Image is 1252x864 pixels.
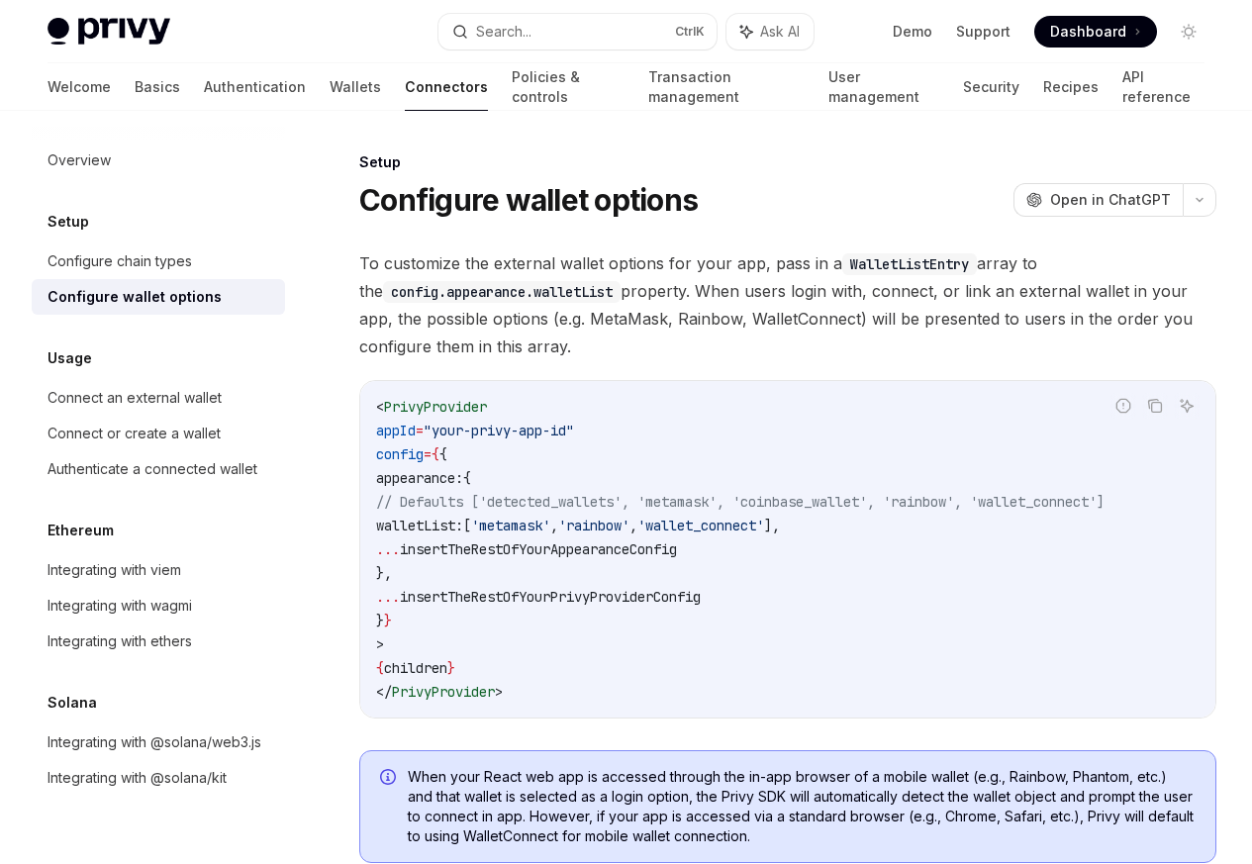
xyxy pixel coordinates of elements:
span: insertTheRestOfYourAppearanceConfig [400,540,677,558]
span: { [432,445,439,463]
a: API reference [1122,63,1204,111]
div: Integrating with viem [48,558,181,582]
code: config.appearance.walletList [383,281,621,303]
span: > [376,635,384,653]
span: PrivyProvider [392,683,495,701]
a: Demo [893,22,932,42]
svg: Info [380,769,400,789]
code: WalletListEntry [842,253,977,275]
span: , [629,517,637,534]
span: insertTheRestOfYourPrivyProviderConfig [400,588,701,606]
div: Authenticate a connected wallet [48,457,257,481]
a: Recipes [1043,63,1099,111]
span: > [495,683,503,701]
div: Configure wallet options [48,285,222,309]
span: Dashboard [1050,22,1126,42]
span: When your React web app is accessed through the in-app browser of a mobile wallet (e.g., Rainbow,... [408,767,1196,846]
span: appearance: [376,469,463,487]
h5: Setup [48,210,89,234]
span: } [376,612,384,629]
button: Copy the contents from the code block [1142,393,1168,419]
span: 'rainbow' [558,517,629,534]
a: Authenticate a connected wallet [32,451,285,487]
span: appId [376,422,416,439]
span: // Defaults ['detected_wallets', 'metamask', 'coinbase_wallet', 'rainbow', 'wallet_connect'] [376,493,1105,511]
a: Integrating with @solana/web3.js [32,724,285,760]
span: 'wallet_connect' [637,517,764,534]
span: 'metamask' [471,517,550,534]
span: ], [764,517,780,534]
a: Security [963,63,1019,111]
div: Configure chain types [48,249,192,273]
span: { [376,659,384,677]
span: Ask AI [760,22,800,42]
a: Policies & controls [512,63,625,111]
span: = [416,422,424,439]
a: Welcome [48,63,111,111]
button: Toggle dark mode [1173,16,1204,48]
span: } [384,612,392,629]
span: }, [376,564,392,582]
span: [ [463,517,471,534]
h1: Configure wallet options [359,182,698,218]
div: Setup [359,152,1216,172]
a: Connectors [405,63,488,111]
a: Configure wallet options [32,279,285,315]
h5: Usage [48,346,92,370]
span: walletList: [376,517,463,534]
span: < [376,398,384,416]
a: Connect an external wallet [32,380,285,416]
a: Wallets [330,63,381,111]
button: Report incorrect code [1110,393,1136,419]
span: Open in ChatGPT [1050,190,1171,210]
div: Integrating with wagmi [48,594,192,618]
div: Connect an external wallet [48,386,222,410]
span: "your-privy-app-id" [424,422,574,439]
div: Integrating with @solana/web3.js [48,730,261,754]
a: Authentication [204,63,306,111]
div: Search... [476,20,531,44]
div: Overview [48,148,111,172]
span: Ctrl K [675,24,705,40]
a: Integrating with viem [32,552,285,588]
button: Ask AI [1174,393,1200,419]
span: PrivyProvider [384,398,487,416]
a: Configure chain types [32,243,285,279]
span: </ [376,683,392,701]
span: children [384,659,447,677]
a: Connect or create a wallet [32,416,285,451]
a: Overview [32,143,285,178]
a: Transaction management [648,63,805,111]
div: Integrating with @solana/kit [48,766,227,790]
a: Integrating with @solana/kit [32,760,285,796]
span: } [447,659,455,677]
a: Support [956,22,1011,42]
div: Integrating with ethers [48,629,192,653]
button: Ask AI [726,14,814,49]
span: ... [376,588,400,606]
a: User management [828,63,939,111]
a: Basics [135,63,180,111]
button: Search...CtrlK [438,14,717,49]
span: , [550,517,558,534]
h5: Ethereum [48,519,114,542]
a: Integrating with wagmi [32,588,285,624]
span: config [376,445,424,463]
span: { [463,469,471,487]
a: Integrating with ethers [32,624,285,659]
span: ... [376,540,400,558]
button: Open in ChatGPT [1013,183,1183,217]
h5: Solana [48,691,97,715]
div: Connect or create a wallet [48,422,221,445]
span: To customize the external wallet options for your app, pass in a array to the property. When user... [359,249,1216,360]
img: light logo [48,18,170,46]
span: { [439,445,447,463]
span: = [424,445,432,463]
a: Dashboard [1034,16,1157,48]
